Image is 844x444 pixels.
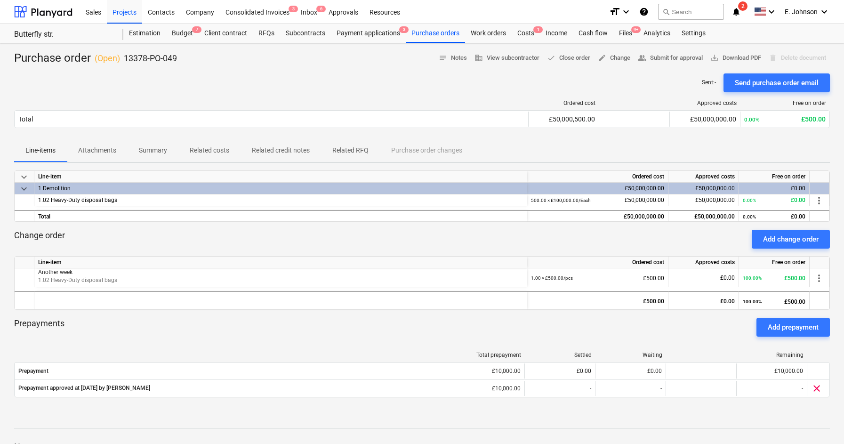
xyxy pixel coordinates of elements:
[474,53,539,64] span: View subcontractor
[18,368,450,374] span: Prepayment
[710,53,761,64] span: Download PDF
[672,194,735,206] div: £50,000,000.00
[668,257,739,268] div: Approved costs
[595,363,666,379] div: £0.00
[527,171,668,183] div: Ordered cost
[638,53,703,64] span: Submit for approval
[531,194,664,206] div: £50,000,000.00
[18,183,30,194] span: keyboard_arrow_down
[166,24,199,43] a: Budget7
[638,24,676,43] a: Analytics
[14,230,65,249] p: Change order
[406,24,465,43] a: Purchase orders
[531,183,664,194] div: £50,000,000.00
[672,211,735,223] div: £50,000,000.00
[166,24,199,43] div: Budget
[819,6,830,17] i: keyboard_arrow_down
[547,54,555,62] span: done
[744,115,826,123] div: £500.00
[540,24,573,43] a: Income
[813,195,825,206] span: more_vert
[253,24,280,43] a: RFQs
[38,277,117,283] span: 1.02 Heavy-Duty disposal bags
[465,24,512,43] a: Work orders
[613,24,638,43] a: Files9+
[674,115,736,123] div: £50,000,000.00
[735,77,819,89] div: Send purchase order email
[331,24,406,43] a: Payment applications3
[38,269,72,275] span: Another week
[474,54,483,62] span: business
[658,4,724,20] button: Search
[743,211,805,223] div: £0.00
[613,24,638,43] div: Files
[740,352,804,358] div: Remaining
[289,6,298,12] span: 3
[813,273,825,284] span: more_vert
[14,51,177,66] div: Purchase order
[573,24,613,43] a: Cash flow
[736,363,807,379] div: £10,000.00
[95,53,120,64] p: ( Open )
[34,171,527,183] div: Line-item
[547,53,590,64] span: Close order
[14,318,64,337] p: Prepayments
[439,54,447,62] span: notes
[638,54,646,62] span: people_alt
[454,381,524,396] div: £10,000.00
[531,268,664,288] div: £500.00
[531,198,591,203] small: 500.00 × £100,000.00 / Each
[599,352,662,358] div: Waiting
[752,230,830,249] button: Add change order
[439,53,467,64] span: Notes
[435,51,471,65] button: Notes
[529,352,592,358] div: Settled
[598,54,606,62] span: edit
[524,381,595,396] div: -
[18,171,30,183] span: keyboard_arrow_down
[190,145,229,155] p: Related costs
[532,115,595,123] div: £50,000,500.00
[668,171,739,183] div: Approved costs
[280,24,331,43] a: Subcontracts
[532,100,595,106] div: Ordered cost
[25,145,56,155] p: Line-items
[743,299,762,304] small: 100.00%
[768,321,819,333] div: Add prepayment
[674,100,737,106] div: Approved costs
[34,257,527,268] div: Line-item
[631,26,641,33] span: 9+
[199,24,253,43] a: Client contract
[399,26,409,33] span: 3
[18,115,33,123] div: Total
[620,6,632,17] i: keyboard_arrow_down
[738,1,748,11] span: 2
[471,51,543,65] button: View subcontractor
[785,8,818,16] span: E. Johnson
[527,257,668,268] div: Ordered cost
[797,399,844,444] iframe: Chat Widget
[676,24,711,43] a: Settings
[744,116,760,123] small: 0.00%
[531,292,664,311] div: £500.00
[731,6,741,17] i: notifications
[672,268,735,287] div: £0.00
[702,79,716,87] p: Sent : -
[756,318,830,337] button: Add prepayment
[458,352,521,358] div: Total prepayment
[123,24,166,43] a: Estimation
[18,384,150,392] p: Prepayment approved at [DATE] by [PERSON_NAME]
[739,171,810,183] div: Free on order
[78,145,116,155] p: Attachments
[743,194,805,206] div: £0.00
[531,275,573,281] small: 1.00 × £500.00 / pcs
[533,26,543,33] span: 1
[743,198,756,203] small: 0.00%
[124,53,177,64] p: 13378-PO-049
